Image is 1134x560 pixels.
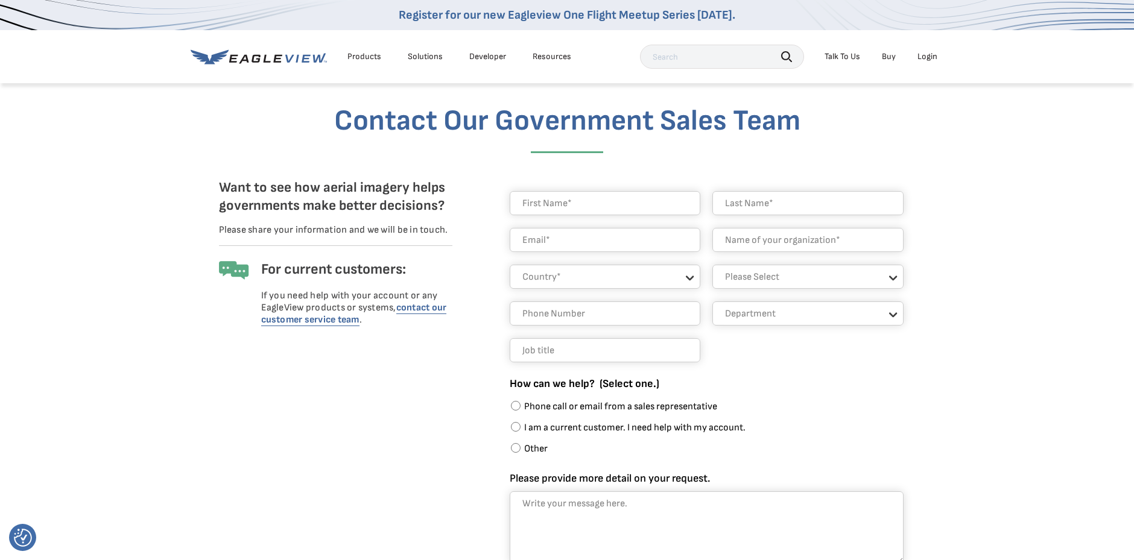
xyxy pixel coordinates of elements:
[640,45,804,69] input: Search
[510,301,701,326] input: Phone Number
[510,472,710,485] span: Please provide more detail on your request.
[825,51,860,62] div: Talk To Us
[533,51,571,62] div: Resources
[347,51,381,62] div: Products
[712,228,904,252] input: Name of your organization*
[917,51,937,62] div: Login
[261,258,452,281] h6: For current customers:
[14,529,32,547] img: Revisit consent button
[261,290,452,326] p: If you need help with your account or any EagleView products or systems, .
[408,51,443,62] div: Solutions
[524,443,548,455] span: Other
[510,338,701,362] input: Job title
[469,51,506,62] a: Developer
[399,8,735,22] a: Register for our new Eagleview One Flight Meetup Series [DATE].
[510,377,659,390] span: How can we help? (Select one.)
[712,191,904,215] input: Last Name*
[219,179,452,215] h5: Want to see how aerial imagery helps governments make better decisions?
[510,228,701,252] input: Email*
[524,422,746,433] span: I am a current customer. I need help with my account.
[510,191,701,215] input: First Name*
[511,443,521,453] input: Other
[214,100,920,153] h1: Contact Our Government Sales Team
[511,422,521,432] input: I am a current customer. I need help with my account.
[882,51,896,62] a: Buy
[261,302,447,326] a: contact our customer service team
[511,401,521,411] input: Phone call or email from a sales representative
[219,224,452,236] p: Please share your information and we will be in touch.
[14,529,32,547] button: Consent Preferences
[524,401,717,412] span: Phone call or email from a sales representative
